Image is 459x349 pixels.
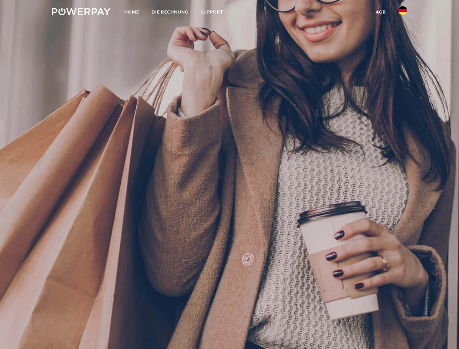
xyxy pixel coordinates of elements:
[118,5,145,19] a: Home
[398,6,407,15] img: de
[145,5,195,19] a: DIE RECHNUNG
[195,5,229,19] a: SUPPORT
[370,5,392,19] a: agb
[52,8,110,15] img: logo-powerpay-white.svg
